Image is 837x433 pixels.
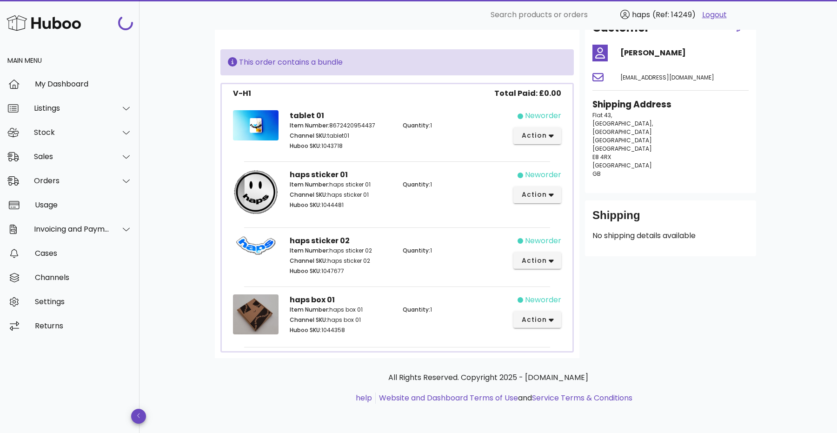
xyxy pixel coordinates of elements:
p: haps sticker 01 [290,191,392,199]
p: haps box 01 [290,306,392,314]
img: Product Image [233,294,279,335]
a: Website and Dashboard Terms of Use [379,393,518,403]
div: Returns [35,321,132,330]
div: Cases [35,249,132,258]
button: action [513,252,561,269]
span: Total Paid: £0.00 [494,88,561,99]
img: Product Image [233,235,279,256]
span: Huboo SKU: [290,326,321,334]
span: [EMAIL_ADDRESS][DOMAIN_NAME] [620,73,714,81]
span: Item Number: [290,306,329,313]
span: Huboo SKU: [290,201,321,209]
p: tablet01 [290,132,392,140]
p: 1 [403,121,505,130]
p: No shipping details available [592,230,749,241]
strong: haps box 01 [290,294,335,305]
p: 1047677 [290,267,392,275]
strong: tablet 01 [290,110,324,121]
p: 1044481 [290,201,392,209]
p: 8672420954437 [290,121,392,130]
div: Shipping [592,208,749,230]
span: action [521,190,547,200]
div: Listings [34,104,110,113]
img: Huboo Logo [7,13,81,33]
div: Settings [35,297,132,306]
div: neworder [525,294,561,306]
a: help [356,393,372,403]
button: action [513,127,561,144]
span: Item Number: [290,121,329,129]
span: Quantity: [403,246,430,254]
div: Stock [34,128,110,137]
p: haps sticker 02 [290,246,392,255]
span: haps [632,9,650,20]
a: Service Terms & Conditions [532,393,632,403]
div: neworder [525,110,561,121]
p: 1043718 [290,142,392,150]
span: Quantity: [403,306,430,313]
li: and [376,393,632,404]
h4: [PERSON_NAME] [620,47,749,59]
span: [GEOGRAPHIC_DATA] [592,136,652,144]
div: My Dashboard [35,80,132,88]
span: action [521,256,547,266]
p: 1044358 [290,326,392,334]
img: Product Image [233,110,279,140]
p: 1 [403,180,505,189]
span: Item Number: [290,246,329,254]
h3: Shipping Address [592,98,749,111]
p: haps sticker 01 [290,180,392,189]
div: Usage [35,200,132,209]
a: Logout [702,9,727,20]
span: action [521,131,547,140]
span: Quantity: [403,121,430,129]
span: Channel SKU: [290,191,327,199]
span: (Ref: 14249) [652,9,696,20]
p: 1 [403,246,505,255]
span: Item Number: [290,180,329,188]
span: Channel SKU: [290,316,327,324]
div: Invoicing and Payments [34,225,110,233]
span: Channel SKU: [290,132,327,140]
span: GB [592,170,601,178]
strong: haps sticker 02 [290,235,350,246]
strong: haps sticker 01 [290,169,348,180]
span: Huboo SKU: [290,142,321,150]
div: Channels [35,273,132,282]
div: Sales [34,152,110,161]
div: neworder [525,169,561,180]
span: [GEOGRAPHIC_DATA] [592,161,652,169]
span: [GEOGRAPHIC_DATA] [592,128,652,136]
div: neworder [525,235,561,246]
div: V-H1 [233,88,251,99]
p: 1 [403,306,505,314]
span: Huboo SKU: [290,267,321,275]
span: [GEOGRAPHIC_DATA] [592,145,652,153]
span: Channel SKU: [290,257,327,265]
span: action [521,315,547,325]
p: haps box 01 [290,316,392,324]
span: Quantity: [403,180,430,188]
button: action [513,311,561,328]
p: haps sticker 02 [290,257,392,265]
button: action [513,187,561,203]
div: Orders [34,176,110,185]
span: Flat 43, [592,111,612,119]
div: This order contains a bundle [228,57,566,68]
p: All Rights Reserved. Copyright 2025 - [DOMAIN_NAME] [222,372,754,383]
span: E8 4RX [592,153,611,161]
span: [GEOGRAPHIC_DATA], [592,120,653,127]
img: Product Image [233,169,279,215]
